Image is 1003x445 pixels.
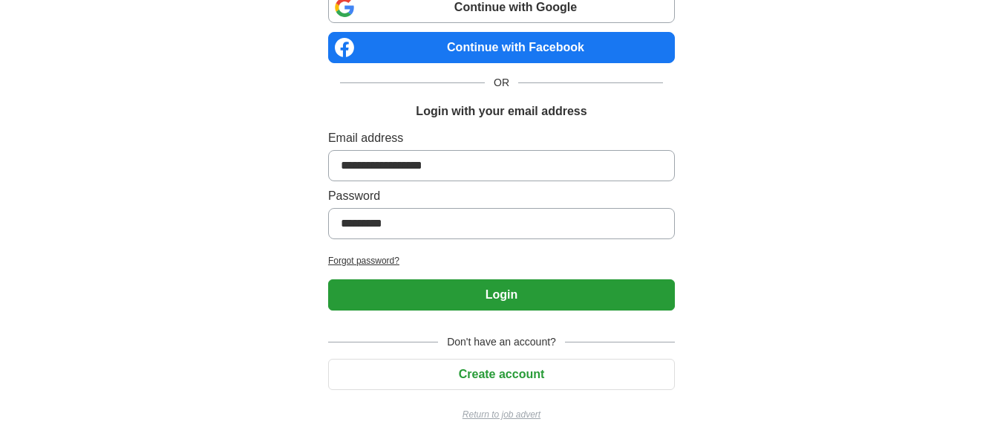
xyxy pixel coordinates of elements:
span: Don't have an account? [438,334,565,350]
a: Forgot password? [328,254,675,267]
label: Email address [328,129,675,147]
h1: Login with your email address [416,103,587,120]
a: Create account [328,368,675,380]
label: Password [328,187,675,205]
a: Continue with Facebook [328,32,675,63]
a: Return to job advert [328,408,675,421]
span: OR [485,75,518,91]
button: Create account [328,359,675,390]
button: Login [328,279,675,311]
